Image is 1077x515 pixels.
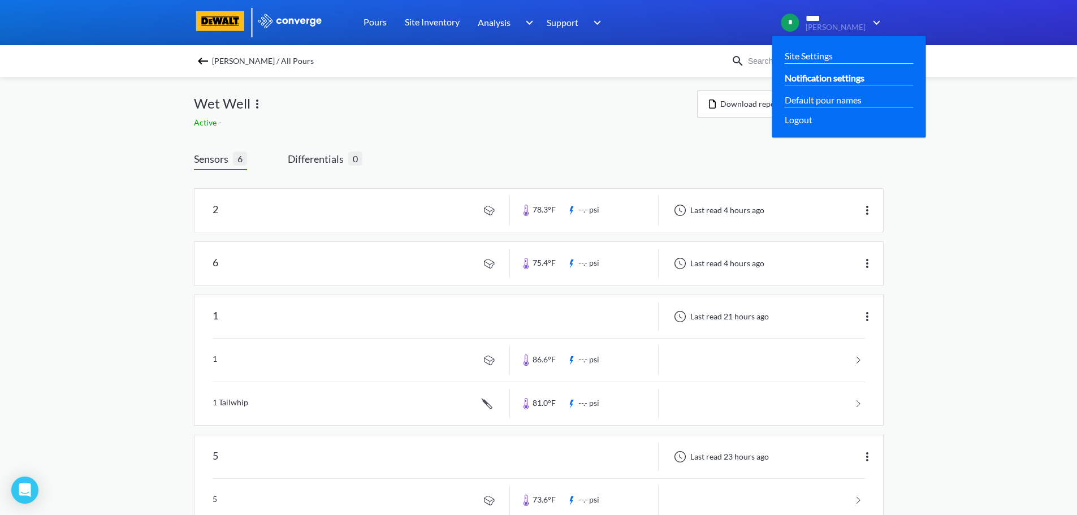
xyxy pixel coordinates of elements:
a: Default pour names [785,93,862,107]
img: more.svg [860,310,874,323]
img: more.svg [860,204,874,217]
img: more.svg [860,257,874,270]
span: Analysis [478,15,511,29]
img: logo-dewalt.svg [194,11,247,31]
span: - [219,118,224,127]
img: icon-search.svg [731,54,745,68]
span: Active [194,118,219,127]
span: Support [547,15,578,29]
button: Download report [697,90,793,118]
span: [PERSON_NAME] [806,23,866,32]
div: Open Intercom Messenger [11,477,38,504]
div: 5 [213,442,218,471]
img: downArrow.svg [586,16,604,29]
input: Search for a sensor by name [745,55,881,67]
div: 1 [213,302,218,331]
span: Logout [785,112,812,127]
span: [PERSON_NAME] / All Pours [212,53,314,69]
span: Sensors [194,151,233,167]
img: more.svg [250,97,264,111]
img: backspace.svg [196,54,210,68]
img: logo_ewhite.svg [257,14,323,28]
span: 6 [233,152,247,166]
span: 0 [348,152,362,166]
a: Notification settings [785,71,864,85]
span: Wet Well [194,93,250,114]
img: icon-file.svg [709,99,716,109]
span: Differentials [288,151,348,167]
a: Site Settings [785,49,833,63]
img: more.svg [860,450,874,464]
div: Last read 21 hours ago [668,310,772,323]
div: Last read 23 hours ago [668,450,772,464]
img: downArrow.svg [866,16,884,29]
img: downArrow.svg [518,16,536,29]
